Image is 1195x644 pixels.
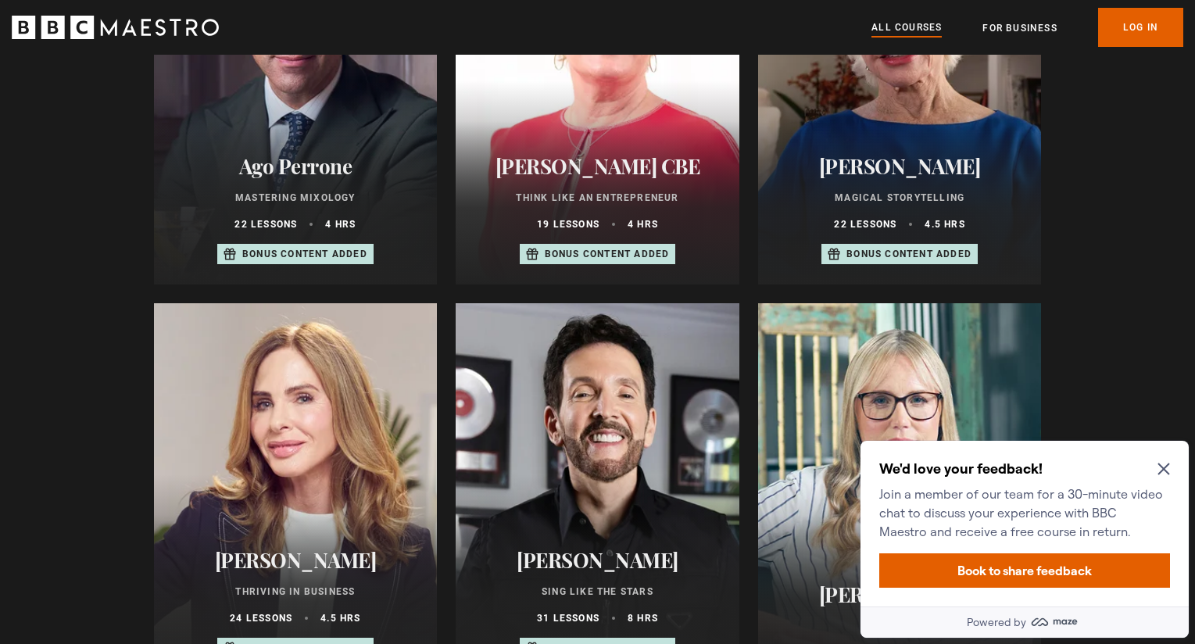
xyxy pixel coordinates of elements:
h2: [PERSON_NAME] CBE [474,154,721,178]
h2: [PERSON_NAME] [777,154,1023,178]
h2: [PERSON_NAME] [173,548,419,572]
p: 22 lessons [834,217,896,231]
p: 4 hrs [628,217,658,231]
h2: We'd love your feedback! [25,25,309,44]
div: Optional study invitation [6,6,335,203]
h2: [PERSON_NAME] [474,548,721,572]
p: Mastering Mixology [173,191,419,205]
svg: BBC Maestro [12,16,219,39]
h2: Ago Perrone [173,154,419,178]
p: 8 hrs [628,611,658,625]
p: 4 hrs [325,217,356,231]
p: Join a member of our team for a 30-minute video chat to discuss your experience with BBC Maestro ... [25,50,309,106]
p: Bonus content added [846,247,971,261]
p: Think Like an Entrepreneur [474,191,721,205]
p: 19 lessons [537,217,599,231]
p: 4.5 hrs [320,611,360,625]
p: Bonus content added [242,247,367,261]
p: 22 lessons [234,217,297,231]
p: Thriving in Business [173,585,419,599]
button: Book to share feedback [25,119,316,153]
a: All Courses [871,20,942,37]
p: 24 lessons [230,611,292,625]
p: Bonus content added [545,247,670,261]
p: Magical Storytelling [777,191,1023,205]
nav: Primary [871,8,1183,47]
p: 4.5 hrs [925,217,964,231]
a: Powered by maze [6,172,335,203]
h2: [PERSON_NAME] [777,582,1023,606]
p: 31 lessons [537,611,599,625]
p: Sing Like the Stars [474,585,721,599]
p: Sleep Better [777,619,1023,633]
a: For business [982,20,1057,36]
button: Close Maze Prompt [303,28,316,41]
a: Log In [1098,8,1183,47]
